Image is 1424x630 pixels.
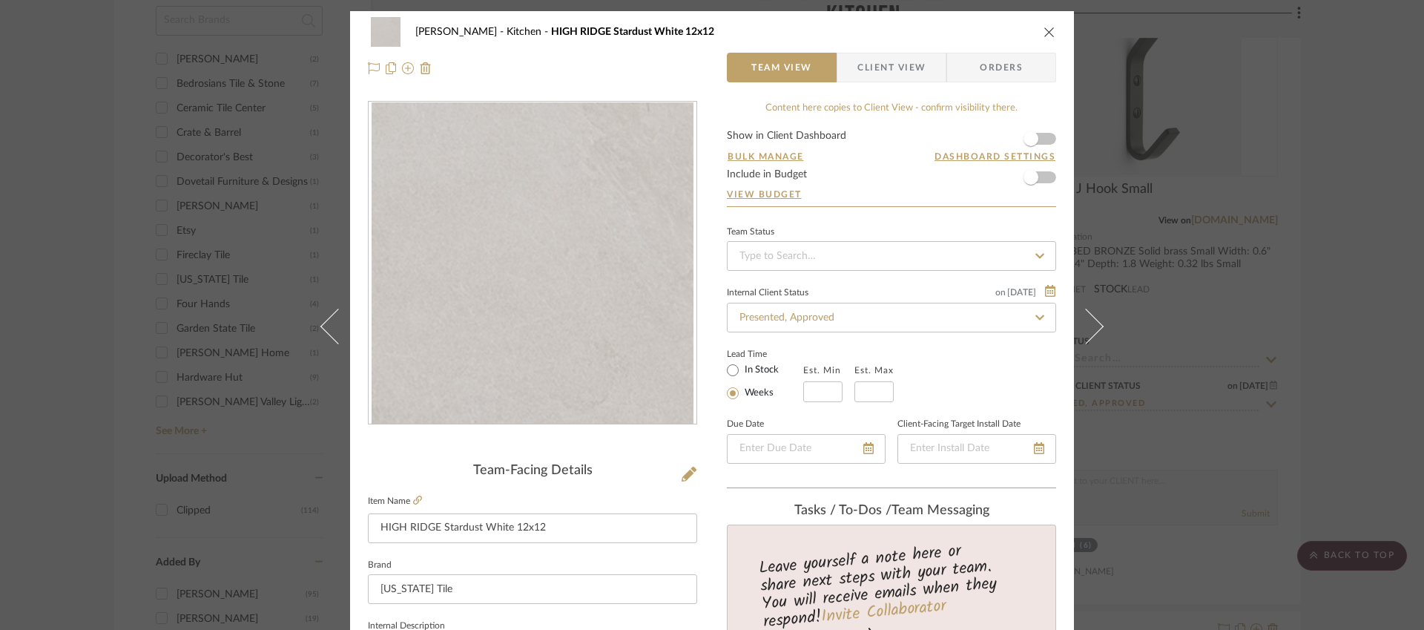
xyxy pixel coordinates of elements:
[751,53,812,82] span: Team View
[368,513,697,543] input: Enter Item Name
[420,62,432,74] img: Remove from project
[742,364,779,377] label: In Stock
[995,288,1006,297] span: on
[727,503,1056,519] div: team Messaging
[854,365,894,375] label: Est. Max
[727,188,1056,200] a: View Budget
[368,17,403,47] img: cdd36a22-ef44-444c-a321-ebbe0120cceb_48x40.jpg
[727,347,803,361] label: Lead Time
[963,53,1039,82] span: Orders
[368,495,422,508] label: Item Name
[742,387,774,400] label: Weeks
[897,434,1056,464] input: Enter Install Date
[727,150,805,163] button: Bulk Manage
[727,229,774,236] div: Team Status
[794,504,891,517] span: Tasks / To-Dos /
[507,27,551,37] span: Kitchen
[727,303,1056,332] input: Type to Search…
[551,27,714,37] span: HIGH RIDGE Stardust White 12x12
[1043,25,1056,39] button: close
[368,574,697,604] input: Enter Brand
[857,53,926,82] span: Client View
[934,150,1056,163] button: Dashboard Settings
[1006,287,1038,298] span: [DATE]
[415,27,507,37] span: [PERSON_NAME]
[368,562,392,569] label: Brand
[803,365,841,375] label: Est. Min
[727,434,886,464] input: Enter Due Date
[368,623,445,630] label: Internal Description
[372,102,693,424] img: cdd36a22-ef44-444c-a321-ebbe0120cceb_436x436.jpg
[368,463,697,479] div: Team-Facing Details
[897,421,1021,428] label: Client-Facing Target Install Date
[727,241,1056,271] input: Type to Search…
[727,101,1056,116] div: Content here copies to Client View - confirm visibility there.
[727,421,764,428] label: Due Date
[369,102,696,424] div: 0
[727,289,808,297] div: Internal Client Status
[727,361,803,402] mat-radio-group: Select item type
